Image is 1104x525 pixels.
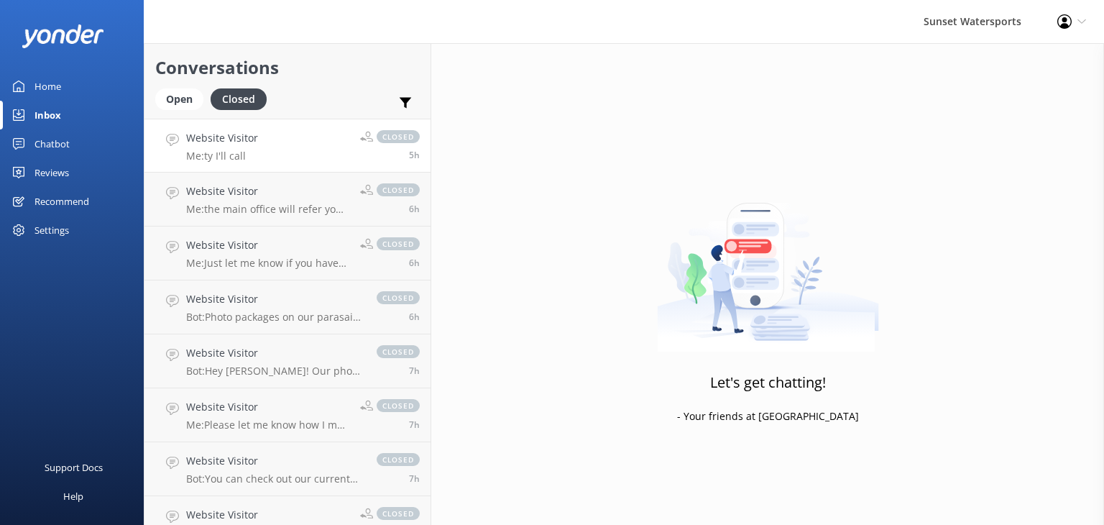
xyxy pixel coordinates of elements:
span: Oct 03 2025 11:46am (UTC -05:00) America/Cancun [409,149,420,161]
p: Me: Please let me know how I may help you can reach me by phone at [PHONE_NUMBER] [186,419,349,432]
div: Inbox [34,101,61,129]
span: closed [377,291,420,304]
h4: Website Visitor [186,345,362,361]
div: Settings [34,216,69,245]
p: Me: ty I'll call [186,150,258,163]
p: Bot: You can check out our current job openings and apply online at [URL][DOMAIN_NAME]. [186,472,362,485]
span: Oct 03 2025 10:36am (UTC -05:00) America/Cancun [409,257,420,269]
a: Open [155,91,211,106]
div: Reviews [34,158,69,187]
a: Website VisitorMe:the main office will refer you to an agent- You can reach me at [PHONE_NUMBER] ... [144,173,431,227]
span: Oct 03 2025 10:05am (UTC -05:00) America/Cancun [409,365,420,377]
div: Support Docs [45,453,103,482]
p: Bot: Photo packages on our parasail trip typically start at $40-$60, depending on the group size.... [186,311,362,324]
div: Open [155,88,203,110]
span: closed [377,183,420,196]
a: Closed [211,91,274,106]
a: Website VisitorMe:Just let me know if you have any other questions- live agent here!closed6h [144,227,431,280]
h3: Let's get chatting! [710,371,826,394]
h4: Website Visitor [186,130,258,146]
h4: Website Visitor [186,183,349,199]
div: Home [34,72,61,101]
a: Website VisitorBot:Photo packages on our parasail trip typically start at $40-$60, depending on t... [144,280,431,334]
p: - Your friends at [GEOGRAPHIC_DATA] [677,408,859,424]
img: artwork of a man stealing a conversation from at giant smartphone [657,173,879,352]
img: yonder-white-logo.png [22,24,104,48]
p: Me: the main office will refer you to an agent- You can reach me at [PHONE_NUMBER] feel free to c... [186,203,349,216]
h4: Website Visitor [186,291,362,307]
h4: Website Visitor [186,453,362,469]
a: Website VisitorMe:ty I'll callclosed5h [144,119,431,173]
span: closed [377,345,420,358]
h2: Conversations [155,54,420,81]
div: Closed [211,88,267,110]
h4: Website Visitor [186,399,349,415]
span: Oct 03 2025 10:01am (UTC -05:00) America/Cancun [409,419,420,431]
a: Website VisitorBot:You can check out our current job openings and apply online at [URL][DOMAIN_NA... [144,442,431,496]
span: Oct 03 2025 10:51am (UTC -05:00) America/Cancun [409,203,420,215]
div: Chatbot [34,129,70,158]
span: closed [377,237,420,250]
p: Bot: Hey [PERSON_NAME]! Our photo packages for the parasail trip typically start at $40-$60, depe... [186,365,362,378]
a: Website VisitorMe:Please let me know how I may help you can reach me by phone at [PHONE_NUMBER]cl... [144,388,431,442]
span: closed [377,453,420,466]
h4: Website Visitor [186,507,349,523]
span: Oct 03 2025 09:36am (UTC -05:00) America/Cancun [409,472,420,485]
div: Help [63,482,83,511]
span: closed [377,507,420,520]
h4: Website Visitor [186,237,349,253]
span: Oct 03 2025 10:06am (UTC -05:00) America/Cancun [409,311,420,323]
div: Recommend [34,187,89,216]
span: closed [377,399,420,412]
span: closed [377,130,420,143]
p: Me: Just let me know if you have any other questions- live agent here! [186,257,349,270]
a: Website VisitorBot:Hey [PERSON_NAME]! Our photo packages for the parasail trip typically start at... [144,334,431,388]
